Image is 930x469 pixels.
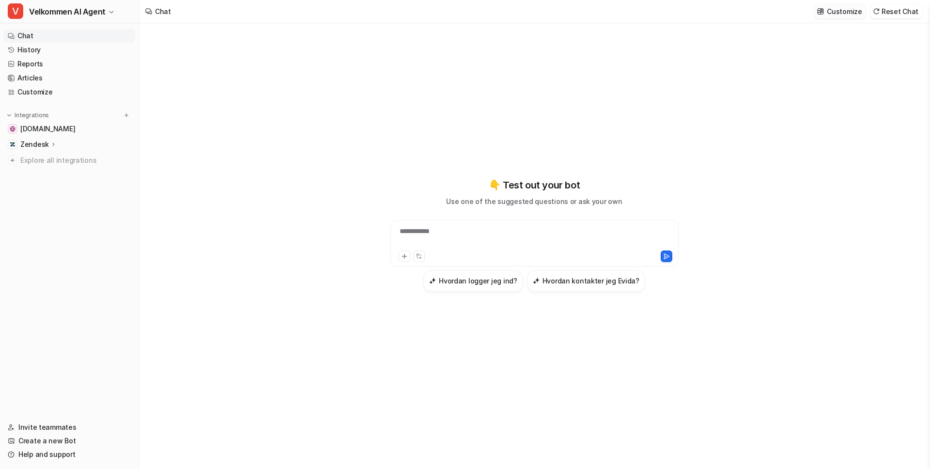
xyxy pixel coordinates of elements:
[8,156,17,165] img: explore all integrations
[527,270,645,292] button: Hvordan kontakter jeg Evida?Hvordan kontakter jeg Evida?
[870,4,922,18] button: Reset Chat
[6,112,13,119] img: expand menu
[542,276,639,286] h3: Hvordan kontakter jeg Evida?
[4,448,135,461] a: Help and support
[4,71,135,85] a: Articles
[20,153,131,168] span: Explore all integrations
[20,140,49,149] p: Zendesk
[20,124,75,134] span: [DOMAIN_NAME]
[814,4,866,18] button: Customize
[873,8,880,15] img: reset
[4,122,135,136] a: velkommen.dk[DOMAIN_NAME]
[123,112,130,119] img: menu_add.svg
[4,154,135,167] a: Explore all integrations
[4,29,135,43] a: Chat
[4,85,135,99] a: Customize
[446,196,622,206] p: Use one of the suggested questions or ask your own
[15,111,49,119] p: Integrations
[439,276,517,286] h3: Hvordan logger jeg ind?
[423,270,523,292] button: Hvordan logger jeg ind?Hvordan logger jeg ind?
[4,43,135,57] a: History
[8,3,23,19] span: V
[10,141,15,147] img: Zendesk
[429,277,436,284] img: Hvordan logger jeg ind?
[4,421,135,434] a: Invite teammates
[4,57,135,71] a: Reports
[827,6,862,16] p: Customize
[4,110,52,120] button: Integrations
[155,6,171,16] div: Chat
[29,5,106,18] span: Velkommen AI Agent
[533,277,540,284] img: Hvordan kontakter jeg Evida?
[817,8,824,15] img: customize
[489,178,580,192] p: 👇 Test out your bot
[4,434,135,448] a: Create a new Bot
[10,126,15,132] img: velkommen.dk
